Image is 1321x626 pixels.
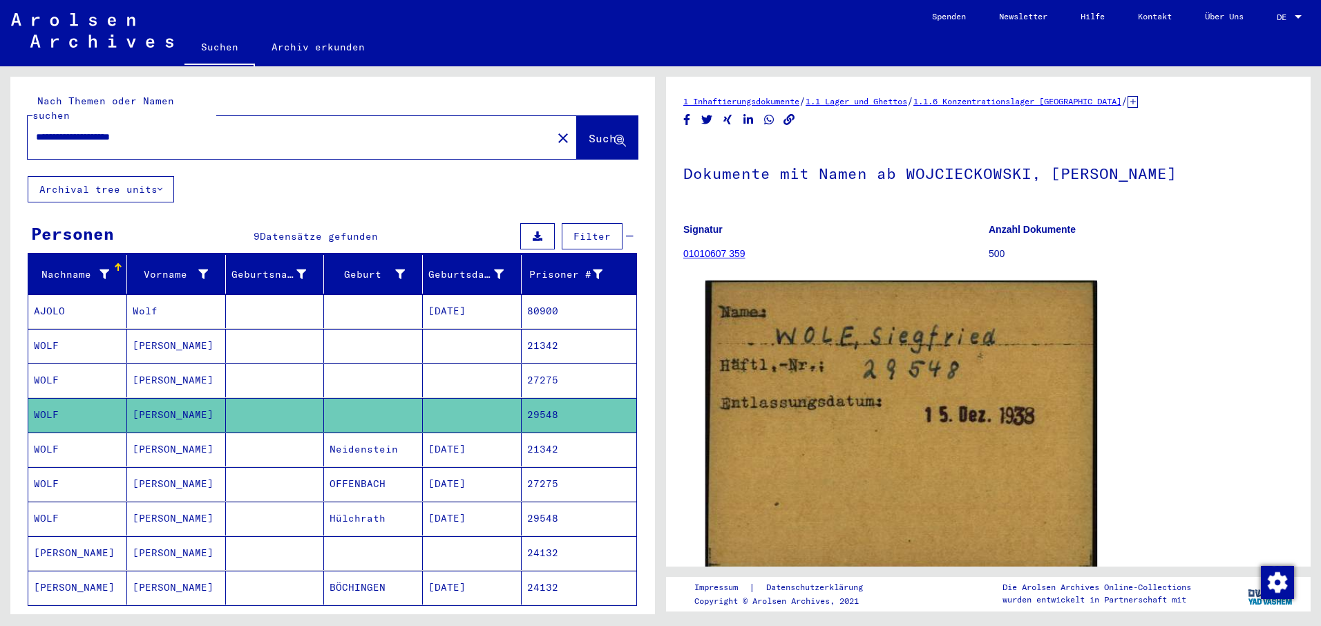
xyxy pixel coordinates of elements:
a: 1.1 Lager und Ghettos [806,96,907,106]
button: Copy link [782,111,797,129]
mat-cell: Neidenstein [324,433,423,466]
b: Signatur [683,224,723,235]
mat-cell: 27275 [522,363,636,397]
div: Nachname [34,263,126,285]
img: 001.jpg [705,281,1097,573]
div: Personen [31,221,114,246]
div: Geburt‏ [330,263,422,285]
mat-cell: 24132 [522,536,636,570]
mat-header-cell: Prisoner # [522,255,636,294]
mat-cell: 29548 [522,502,636,535]
button: Share on Twitter [700,111,714,129]
mat-header-cell: Nachname [28,255,127,294]
p: Copyright © Arolsen Archives, 2021 [694,595,880,607]
span: 9 [254,230,260,243]
mat-cell: [PERSON_NAME] [28,571,127,605]
span: Filter [573,230,611,243]
mat-cell: [PERSON_NAME] [127,433,226,466]
button: Share on WhatsApp [762,111,777,129]
mat-cell: [PERSON_NAME] [28,536,127,570]
mat-header-cell: Vorname [127,255,226,294]
a: 01010607 359 [683,248,745,259]
div: Geburtsdatum [428,263,521,285]
div: Prisoner # [527,263,620,285]
h1: Dokumente mit Namen ab WOJCIECKOWSKI, [PERSON_NAME] [683,142,1293,202]
div: Nachname [34,267,109,282]
div: | [694,580,880,595]
mat-cell: WOLF [28,363,127,397]
mat-icon: close [555,130,571,146]
div: Prisoner # [527,267,602,282]
mat-cell: [PERSON_NAME] [127,502,226,535]
a: Datenschutzerklärung [755,580,880,595]
div: Geburtsdatum [428,267,504,282]
button: Share on Xing [721,111,735,129]
img: Arolsen_neg.svg [11,13,173,48]
mat-cell: WOLF [28,433,127,466]
button: Suche [577,116,638,159]
mat-cell: AJOLO [28,294,127,328]
a: Impressum [694,580,749,595]
mat-cell: [DATE] [423,571,522,605]
mat-header-cell: Geburt‏ [324,255,423,294]
mat-cell: WOLF [28,502,127,535]
mat-cell: [PERSON_NAME] [127,398,226,432]
div: Geburt‏ [330,267,405,282]
mat-cell: 29548 [522,398,636,432]
img: yv_logo.png [1245,576,1297,611]
mat-cell: [PERSON_NAME] [127,363,226,397]
span: / [907,95,913,107]
mat-cell: [DATE] [423,294,522,328]
a: Suchen [184,30,255,66]
mat-cell: WOLF [28,398,127,432]
mat-cell: [DATE] [423,433,522,466]
mat-header-cell: Geburtsname [226,255,325,294]
mat-cell: 21342 [522,329,636,363]
mat-header-cell: Geburtsdatum [423,255,522,294]
mat-cell: [PERSON_NAME] [127,571,226,605]
mat-cell: WOLF [28,467,127,501]
mat-cell: [PERSON_NAME] [127,467,226,501]
img: Zustimmung ändern [1261,566,1294,599]
mat-cell: OFFENBACH [324,467,423,501]
a: 1.1.6 Konzentrationslager [GEOGRAPHIC_DATA] [913,96,1121,106]
button: Archival tree units [28,176,174,202]
mat-cell: Wolf [127,294,226,328]
mat-cell: BÖCHINGEN [324,571,423,605]
mat-cell: [PERSON_NAME] [127,329,226,363]
div: Vorname [133,263,225,285]
a: 1 Inhaftierungsdokumente [683,96,799,106]
mat-cell: 21342 [522,433,636,466]
a: Archiv erkunden [255,30,381,64]
button: Filter [562,223,623,249]
mat-cell: 27275 [522,467,636,501]
div: Vorname [133,267,208,282]
p: wurden entwickelt in Partnerschaft mit [1002,594,1191,606]
mat-label: Nach Themen oder Namen suchen [32,95,174,122]
div: Geburtsname [231,267,307,282]
button: Share on LinkedIn [741,111,756,129]
mat-cell: WOLF [28,329,127,363]
span: Datensätze gefunden [260,230,378,243]
p: 500 [989,247,1293,261]
button: Share on Facebook [680,111,694,129]
mat-cell: Hülchrath [324,502,423,535]
mat-cell: 24132 [522,571,636,605]
button: Clear [549,124,577,151]
mat-cell: [DATE] [423,467,522,501]
b: Anzahl Dokumente [989,224,1076,235]
p: Die Arolsen Archives Online-Collections [1002,581,1191,594]
span: / [799,95,806,107]
mat-cell: [PERSON_NAME] [127,536,226,570]
span: DE [1277,12,1292,22]
mat-cell: 80900 [522,294,636,328]
span: / [1121,95,1128,107]
div: Geburtsname [231,263,324,285]
mat-cell: [DATE] [423,502,522,535]
span: Suche [589,131,623,145]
